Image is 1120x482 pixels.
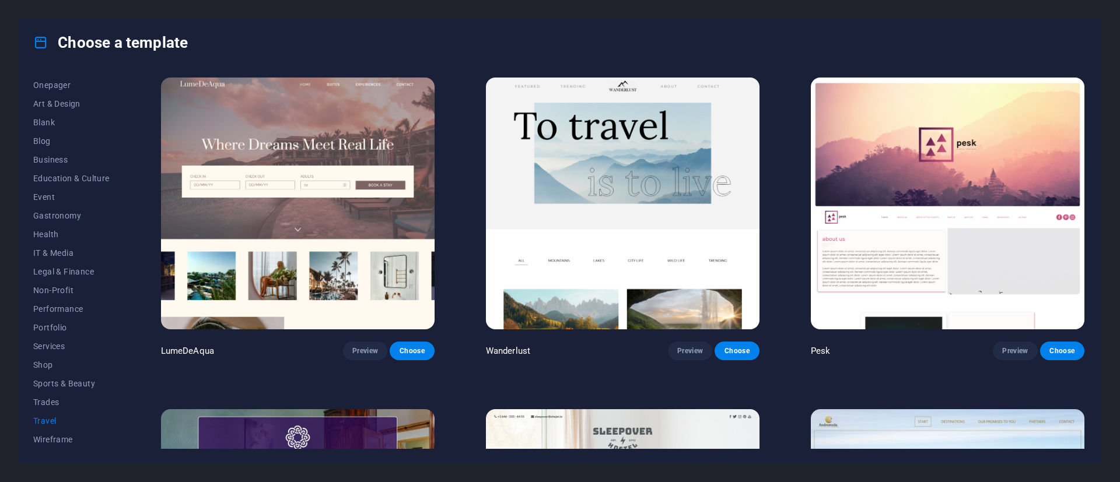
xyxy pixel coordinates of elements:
[33,174,110,183] span: Education & Culture
[352,346,378,356] span: Preview
[668,342,712,360] button: Preview
[33,192,110,202] span: Event
[486,78,759,329] img: Wanderlust
[161,78,435,329] img: LumeDeAqua
[715,342,759,360] button: Choose
[33,206,110,225] button: Gastronomy
[33,337,110,356] button: Services
[161,345,214,357] p: LumeDeAqua
[33,374,110,393] button: Sports & Beauty
[33,304,110,314] span: Performance
[33,33,188,52] h4: Choose a template
[33,132,110,150] button: Blog
[811,345,831,357] p: Pesk
[993,342,1037,360] button: Preview
[33,416,110,425] span: Travel
[33,360,110,370] span: Shop
[33,244,110,262] button: IT & Media
[33,281,110,300] button: Non-Profit
[390,342,434,360] button: Choose
[33,169,110,188] button: Education & Culture
[33,323,110,332] span: Portfolio
[33,118,110,127] span: Blank
[33,248,110,258] span: IT & Media
[33,397,110,407] span: Trades
[33,150,110,169] button: Business
[33,113,110,132] button: Blank
[486,345,530,357] p: Wanderlust
[33,225,110,244] button: Health
[33,430,110,449] button: Wireframe
[724,346,750,356] span: Choose
[33,136,110,146] span: Blog
[677,346,703,356] span: Preview
[33,435,110,444] span: Wireframe
[811,78,1084,329] img: Pesk
[33,379,110,388] span: Sports & Beauty
[343,342,387,360] button: Preview
[33,188,110,206] button: Event
[33,411,110,430] button: Travel
[33,230,110,239] span: Health
[33,262,110,281] button: Legal & Finance
[33,80,110,90] span: Onepager
[33,99,110,108] span: Art & Design
[1002,346,1028,356] span: Preview
[33,94,110,113] button: Art & Design
[33,267,110,276] span: Legal & Finance
[1049,346,1075,356] span: Choose
[33,356,110,374] button: Shop
[399,346,425,356] span: Choose
[1040,342,1084,360] button: Choose
[33,155,110,164] span: Business
[33,393,110,411] button: Trades
[33,300,110,318] button: Performance
[33,318,110,337] button: Portfolio
[33,342,110,351] span: Services
[33,211,110,220] span: Gastronomy
[33,76,110,94] button: Onepager
[33,286,110,295] span: Non-Profit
